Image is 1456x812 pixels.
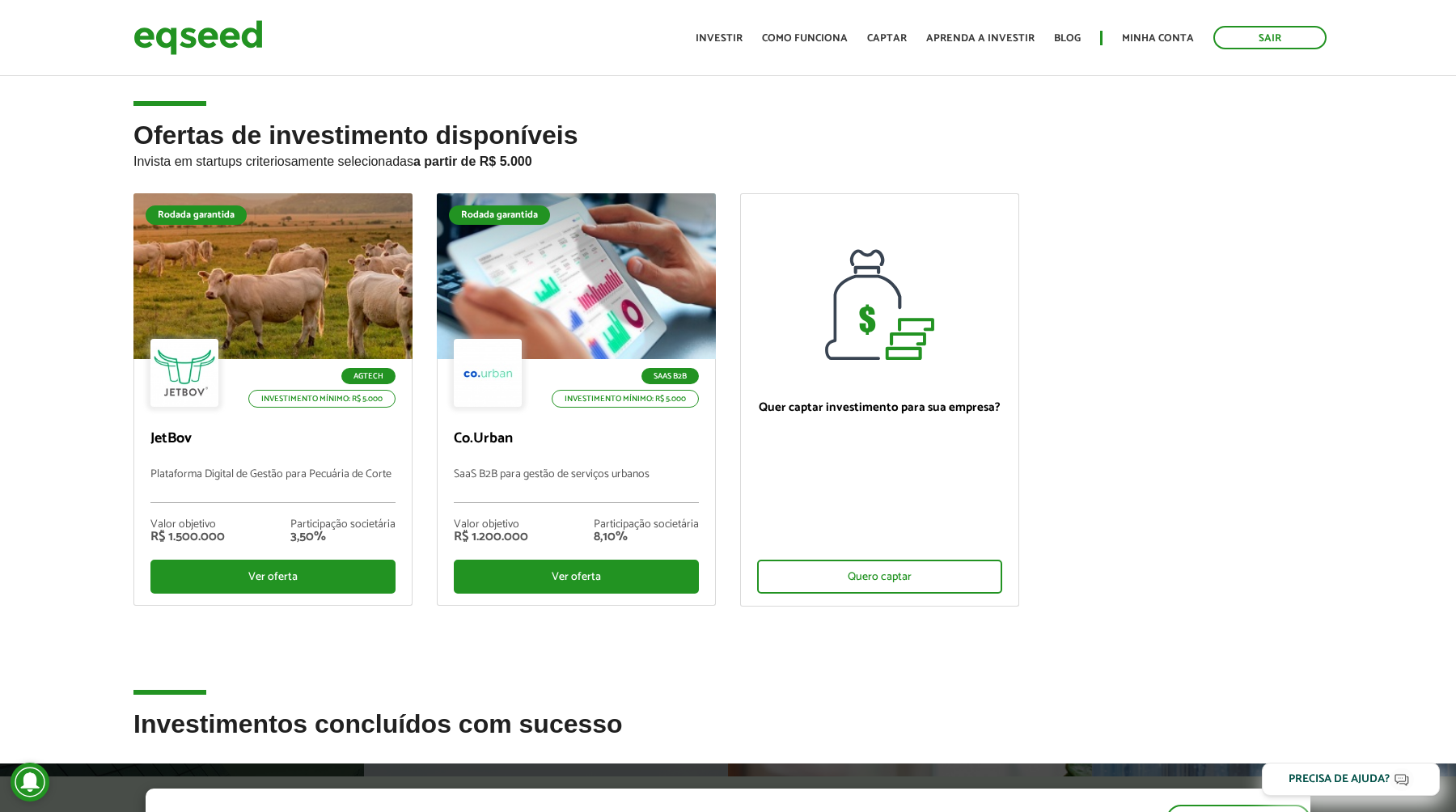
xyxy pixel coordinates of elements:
[454,531,528,543] div: R$ 1.200.000
[867,33,907,44] a: Captar
[641,368,699,384] p: SaaS B2B
[341,368,396,384] p: Agtech
[150,560,396,594] div: Ver oferta
[757,560,1002,594] div: Quero captar
[150,531,225,543] div: R$ 1.500.000
[133,121,1323,193] h2: Ofertas de investimento disponíveis
[740,193,1019,607] a: Quer captar investimento para sua empresa? Quero captar
[757,400,1002,415] p: Quer captar investimento para sua empresa?
[413,154,532,168] strong: a partir de R$ 5.000
[454,519,528,531] div: Valor objetivo
[454,560,699,594] div: Ver oferta
[133,193,413,606] a: Rodada garantida Agtech Investimento mínimo: R$ 5.000 JetBov Plataforma Digital de Gestão para Pe...
[1054,33,1081,44] a: Blog
[1122,33,1194,44] a: Minha conta
[454,430,699,448] p: Co.Urban
[150,430,396,448] p: JetBov
[146,205,247,225] div: Rodada garantida
[594,531,699,543] div: 8,10%
[150,519,225,531] div: Valor objetivo
[150,468,396,503] p: Plataforma Digital de Gestão para Pecuária de Corte
[552,390,699,408] p: Investimento mínimo: R$ 5.000
[926,33,1035,44] a: Aprenda a investir
[248,390,396,408] p: Investimento mínimo: R$ 5.000
[437,193,716,606] a: Rodada garantida SaaS B2B Investimento mínimo: R$ 5.000 Co.Urban SaaS B2B para gestão de serviços...
[594,519,699,531] div: Participação societária
[454,468,699,503] p: SaaS B2B para gestão de serviços urbanos
[762,33,848,44] a: Como funciona
[133,16,263,59] img: EqSeed
[696,33,743,44] a: Investir
[290,519,396,531] div: Participação societária
[133,150,1323,169] p: Invista em startups criteriosamente selecionadas
[1213,26,1327,49] a: Sair
[133,710,1323,763] h2: Investimentos concluídos com sucesso
[449,205,550,225] div: Rodada garantida
[290,531,396,543] div: 3,50%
